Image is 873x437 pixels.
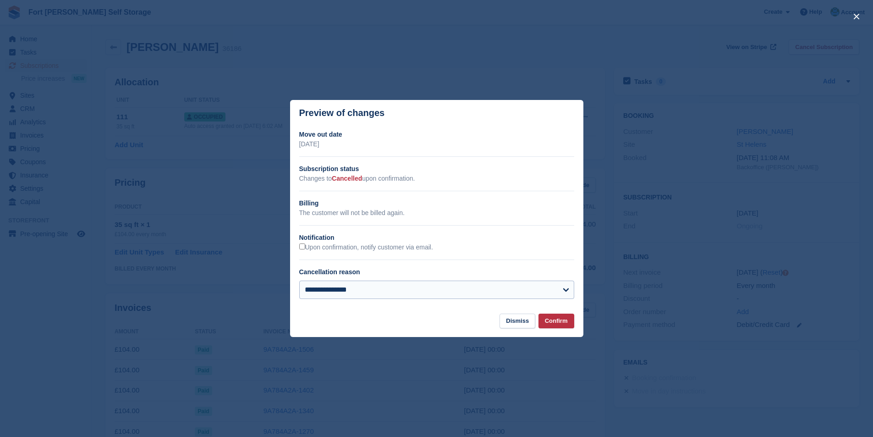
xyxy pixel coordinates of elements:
[332,175,362,182] span: Cancelled
[299,108,385,118] p: Preview of changes
[299,268,360,276] label: Cancellation reason
[299,243,305,249] input: Upon confirmation, notify customer via email.
[299,139,574,149] p: [DATE]
[299,130,574,139] h2: Move out date
[299,174,574,183] p: Changes to upon confirmation.
[299,233,574,243] h2: Notification
[299,208,574,218] p: The customer will not be billed again.
[500,314,535,329] button: Dismiss
[849,9,864,24] button: close
[299,164,574,174] h2: Subscription status
[299,199,574,208] h2: Billing
[538,314,574,329] button: Confirm
[299,243,433,252] label: Upon confirmation, notify customer via email.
